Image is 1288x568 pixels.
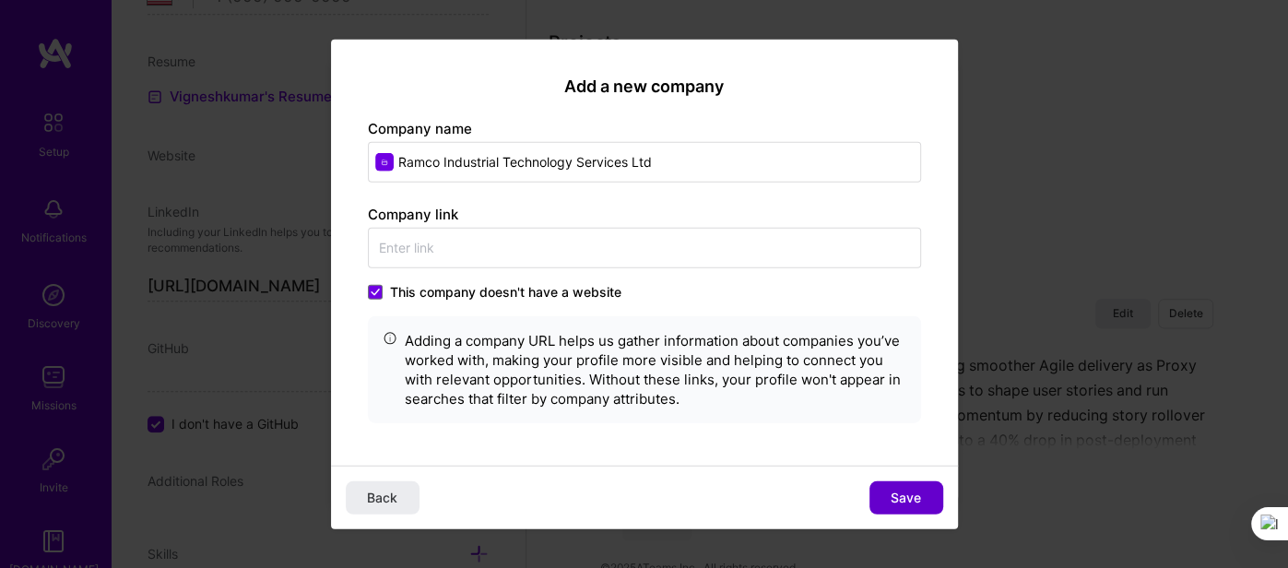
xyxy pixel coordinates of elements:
div: Adding a company URL helps us gather information about companies you’ve worked with, making your ... [405,330,906,408]
span: This company doesn't have a website [390,282,621,301]
label: Company link [368,205,458,222]
button: Save [869,480,943,514]
input: Enter name [368,141,921,182]
button: Back [346,480,419,514]
span: Save [891,488,921,506]
span: Back [367,488,397,506]
label: Company name [368,119,472,136]
h2: Add a new company [368,77,921,97]
input: Enter link [368,227,921,267]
